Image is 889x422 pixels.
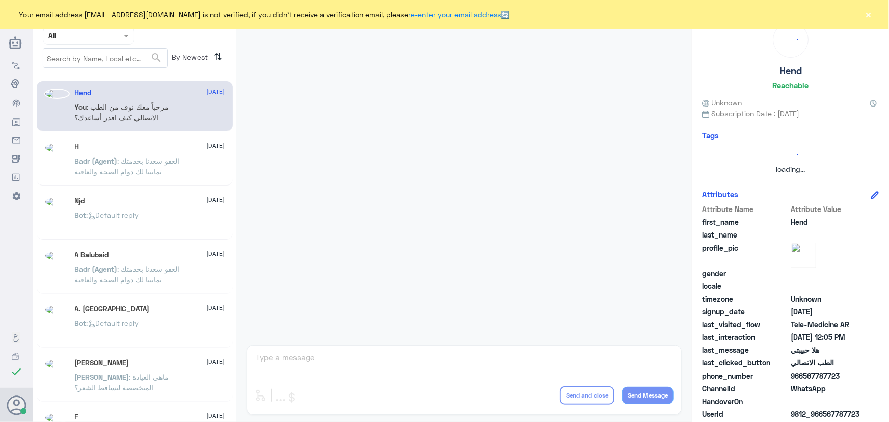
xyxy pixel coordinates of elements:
i: ⇅ [214,48,223,65]
span: Your email address [EMAIL_ADDRESS][DOMAIN_NAME] is not verified, if you didn't receive a verifica... [19,9,510,20]
span: 2 [791,383,865,394]
span: UserId [702,409,789,419]
span: last_clicked_button [702,357,789,368]
span: timezone [702,294,789,304]
span: signup_date [702,306,789,317]
h5: F [75,413,78,421]
img: picture [44,305,70,315]
span: Subscription Date : [DATE] [702,108,879,119]
span: Attribute Name [702,204,789,215]
span: 2025-09-01T09:05:01.877Z [791,332,865,342]
a: re-enter your email address [409,10,501,19]
span: 966567787723 [791,371,865,381]
button: Avatar [7,395,26,415]
span: Badr (Agent) [75,265,118,273]
span: locale [702,281,789,292]
span: null [791,281,865,292]
h5: عبدالرحمن بن عبدالله [75,359,129,367]
span: HandoverOn [702,396,789,407]
span: Unknown [702,97,742,108]
span: Bot [75,319,87,327]
img: picture [791,243,816,268]
button: search [150,49,163,66]
span: [DATE] [207,141,225,150]
span: null [791,396,865,407]
button: × [864,9,874,19]
span: Bot [75,210,87,219]
span: last_name [702,229,789,240]
img: picture [44,251,70,261]
button: Send Message [622,387,674,404]
span: [DATE] [207,357,225,366]
div: loading... [776,25,805,55]
span: : Default reply [87,210,139,219]
h5: Njd [75,197,85,205]
h5: A Balubaid [75,251,109,259]
span: Attribute Value [791,204,865,215]
img: picture [44,143,70,153]
span: ChannelId [702,383,789,394]
span: : مرحباً معك نوف من الطب الاتصالي كيف اقدر أساعدك؟ [75,102,169,122]
span: phone_number [702,371,789,381]
input: Search by Name, Local etc… [43,49,167,67]
h5: H [75,143,79,151]
span: هلا حبيبتي [791,345,865,355]
span: : Default reply [87,319,139,327]
img: picture [44,197,70,207]
h6: Reachable [772,81,809,90]
span: 9812_966567787723 [791,409,865,419]
span: Hend [791,217,865,227]
img: picture [44,89,70,99]
span: الطب الاتصالي [791,357,865,368]
span: [DATE] [207,411,225,420]
span: last_message [702,345,789,355]
i: check [10,365,22,378]
span: 2025-08-31T23:12:47.603Z [791,306,865,317]
span: first_name [702,217,789,227]
span: loading... [776,165,805,173]
span: [PERSON_NAME] [75,373,129,381]
h6: Tags [702,130,719,140]
span: last_visited_flow [702,319,789,330]
span: profile_pic [702,243,789,266]
h5: Hend [779,65,802,77]
span: [DATE] [207,249,225,258]
span: search [150,51,163,64]
span: Tele-Medicine AR [791,319,865,330]
h6: Attributes [702,190,738,199]
span: gender [702,268,789,279]
h5: Hend [75,89,92,97]
span: [DATE] [207,303,225,312]
span: : العفو سعدنا بخدمتك تمانينا لك دوام الصحة والعافية [75,156,180,176]
button: Send and close [560,386,614,405]
span: Unknown [791,294,865,304]
span: null [791,268,865,279]
span: You [75,102,87,111]
h5: A. Turki [75,305,150,313]
img: picture [44,359,70,369]
span: Badr (Agent) [75,156,118,165]
span: [DATE] [207,87,225,96]
span: [DATE] [207,195,225,204]
div: loading... [705,146,876,164]
span: : العفو سعدنا بخدمتك تمانينا لك دوام الصحة والعافية [75,265,180,284]
span: last_interaction [702,332,789,342]
span: By Newest [168,48,210,69]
